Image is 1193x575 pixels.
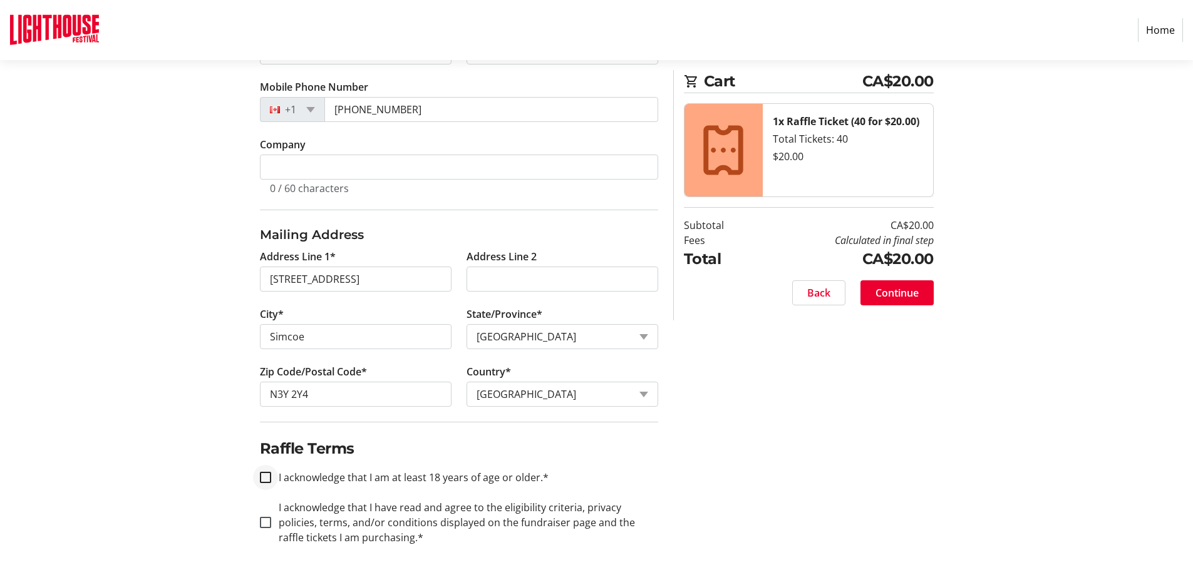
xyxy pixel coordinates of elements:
[260,382,452,407] input: Zip or Postal Code
[773,149,923,164] div: $20.00
[792,280,845,305] button: Back
[271,470,549,485] label: I acknowledge that I am at least 18 years of age or older.*
[807,285,830,300] span: Back
[684,233,756,248] td: Fees
[260,437,658,460] h2: Raffle Terms
[260,267,452,292] input: Address
[260,249,336,264] label: Address Line 1*
[467,364,511,379] label: Country*
[467,307,542,322] label: State/Province*
[260,225,658,244] h3: Mailing Address
[260,324,452,349] input: City
[756,233,934,248] td: Calculated in final step
[1138,18,1183,42] a: Home
[756,218,934,233] td: CA$20.00
[10,5,99,55] img: Lighthouse Festival's Logo
[260,79,368,94] label: Mobile Phone Number
[773,114,919,128] strong: 1x Raffle Ticket (40 for $20.00)
[260,137,306,152] label: Company
[704,70,862,93] span: Cart
[260,307,284,322] label: City*
[467,249,537,264] label: Address Line 2
[756,248,934,270] td: CA$20.00
[875,285,919,300] span: Continue
[773,131,923,146] div: Total Tickets: 40
[324,97,658,122] input: (506) 234-5678
[260,364,367,379] label: Zip Code/Postal Code*
[862,70,934,93] span: CA$20.00
[684,248,756,270] td: Total
[860,280,934,305] button: Continue
[271,500,658,545] label: I acknowledge that I have read and agree to the eligibility criteria, privacy policies, terms, an...
[684,218,756,233] td: Subtotal
[270,181,349,195] tr-character-limit: 0 / 60 characters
